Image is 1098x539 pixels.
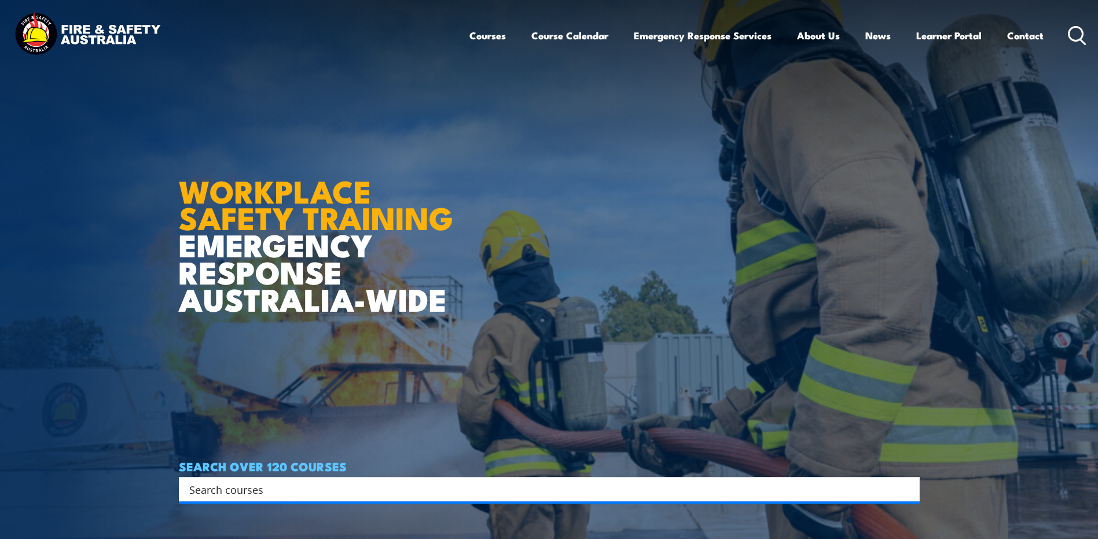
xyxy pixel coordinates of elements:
input: Search input [189,481,894,498]
a: Emergency Response Services [634,20,772,51]
h1: EMERGENCY RESPONSE AUSTRALIA-WIDE [179,148,462,312]
form: Search form [192,481,897,497]
a: Contact [1007,20,1044,51]
button: Search magnifier button [899,481,916,497]
a: Learner Portal [916,20,982,51]
strong: WORKPLACE SAFETY TRAINING [179,166,453,241]
h4: SEARCH OVER 120 COURSES [179,460,920,472]
a: Courses [469,20,506,51]
a: About Us [797,20,840,51]
a: Course Calendar [531,20,608,51]
a: News [865,20,891,51]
